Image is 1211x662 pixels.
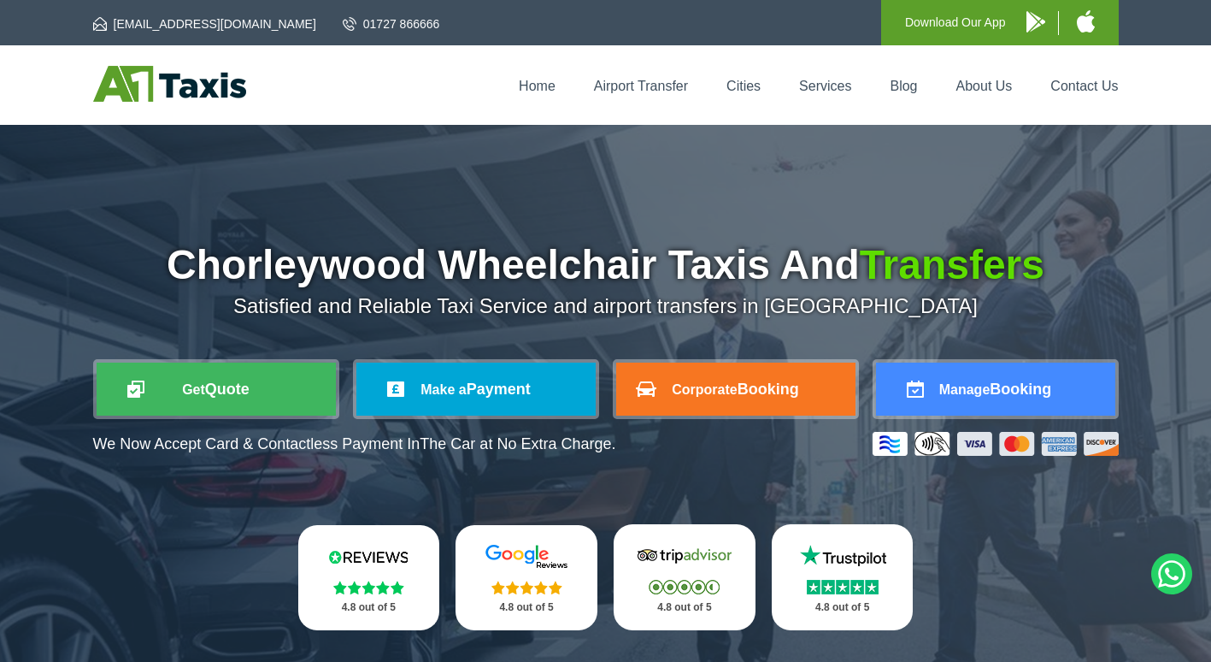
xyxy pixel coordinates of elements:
[420,435,615,452] span: The Car at No Extra Charge.
[791,543,894,569] img: Trustpilot
[876,363,1115,416] a: ManageBooking
[93,66,246,102] img: A1 Taxis St Albans LTD
[1077,10,1095,33] img: A1 Taxis iPhone App
[873,432,1119,456] img: Credit And Debit Cards
[772,524,914,630] a: Trustpilot Stars 4.8 out of 5
[616,363,855,416] a: CorporateBooking
[632,597,737,618] p: 4.8 out of 5
[633,543,736,569] img: Tripadvisor
[956,79,1013,93] a: About Us
[298,525,440,630] a: Reviews.io Stars 4.8 out of 5
[860,242,1044,287] span: Transfers
[93,245,1119,286] h1: Chorleywood Wheelchair Taxis And
[93,15,316,33] a: [EMAIL_ADDRESS][DOMAIN_NAME]
[93,435,616,453] p: We Now Accept Card & Contactless Payment In
[614,524,755,630] a: Tripadvisor Stars 4.8 out of 5
[333,581,404,594] img: Stars
[317,597,421,618] p: 4.8 out of 5
[799,79,851,93] a: Services
[807,580,879,594] img: Stars
[420,382,466,397] span: Make a
[182,382,205,397] span: Get
[475,544,578,570] img: Google
[491,581,562,594] img: Stars
[356,363,596,416] a: Make aPayment
[594,79,688,93] a: Airport Transfer
[672,382,737,397] span: Corporate
[317,544,420,570] img: Reviews.io
[726,79,761,93] a: Cities
[474,597,579,618] p: 4.8 out of 5
[1050,79,1118,93] a: Contact Us
[905,12,1006,33] p: Download Our App
[890,79,917,93] a: Blog
[343,15,440,33] a: 01727 866666
[97,363,336,416] a: GetQuote
[519,79,556,93] a: Home
[649,580,720,594] img: Stars
[456,525,597,630] a: Google Stars 4.8 out of 5
[1026,11,1045,33] img: A1 Taxis Android App
[93,294,1119,318] p: Satisfied and Reliable Taxi Service and airport transfers in [GEOGRAPHIC_DATA]
[939,382,991,397] span: Manage
[791,597,895,618] p: 4.8 out of 5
